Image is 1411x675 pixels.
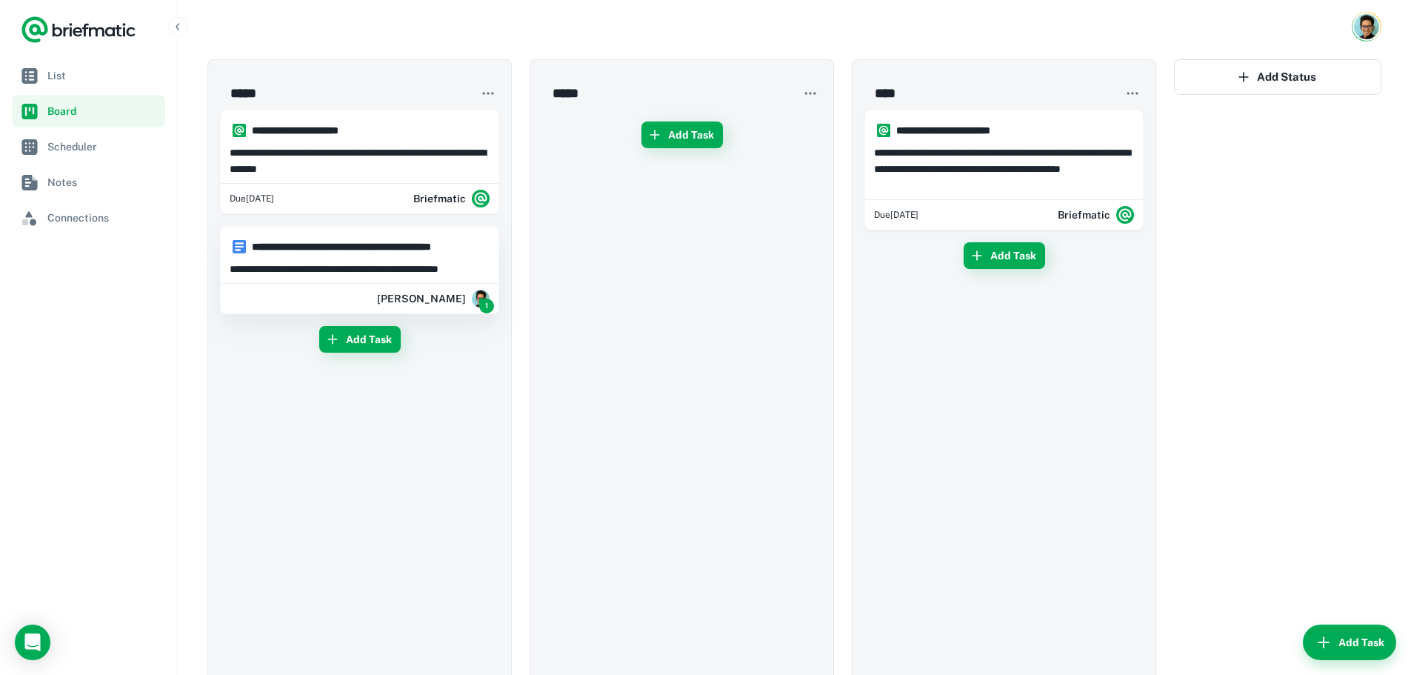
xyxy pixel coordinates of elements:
[1303,625,1396,660] button: Add Task
[413,184,490,213] div: Briefmatic
[413,190,466,207] h6: Briefmatic
[15,625,50,660] div: Open Intercom Messenger
[472,190,490,207] img: system.png
[319,326,401,353] button: Add Task
[964,242,1045,269] button: Add Task
[47,103,159,119] span: Board
[47,210,159,226] span: Connections
[12,95,165,127] a: Board
[877,124,890,137] img: https://app.briefmatic.com/assets/integrations/system.png
[12,130,165,163] a: Scheduler
[47,174,159,190] span: Notes
[233,240,246,253] img: https://app.briefmatic.com/assets/tasktypes/vnd.google-apps.document.png
[472,290,490,307] img: ACg8ocIqEfkU8uXHYW2GSQMnD7ZN-EHeLwTkNbzabbtalERUelmAH5EE=s50-c-k-no
[220,226,499,314] div: https://app.briefmatic.com/assets/tasktypes/vnd.google-apps.document.png**** **** **** **** **** ...
[377,284,490,313] div: Nathaniel Velasquez
[1354,14,1379,39] img: Nathaniel Velasquez
[1058,207,1110,223] h6: Briefmatic
[479,299,494,313] span: 1
[12,202,165,234] a: Connections
[230,192,274,205] span: Saturday, Aug 23
[47,67,159,84] span: List
[12,166,165,199] a: Notes
[1352,12,1381,41] button: Account button
[377,290,466,307] h6: [PERSON_NAME]
[1116,206,1134,224] img: system.png
[1058,200,1134,230] div: Briefmatic
[21,15,136,44] a: Logo
[641,122,723,148] button: Add Task
[12,59,165,92] a: List
[1174,59,1381,95] button: Add Status
[874,208,918,222] span: Saturday, Aug 23
[47,139,159,155] span: Scheduler
[233,124,246,137] img: https://app.briefmatic.com/assets/integrations/system.png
